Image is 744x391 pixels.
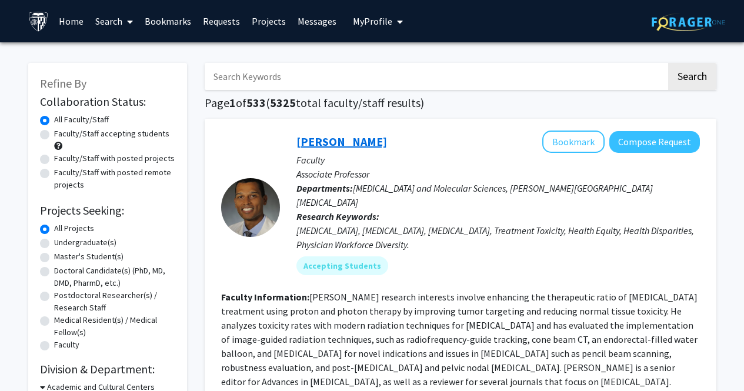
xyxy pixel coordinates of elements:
label: Postdoctoral Researcher(s) / Research Staff [54,289,175,314]
iframe: Chat [9,338,50,382]
span: 1 [229,95,236,110]
p: Associate Professor [296,167,700,181]
b: Departments: [296,182,353,194]
span: My Profile [353,15,392,27]
a: Messages [292,1,342,42]
a: Search [89,1,139,42]
button: Add Curtiland Deville to Bookmarks [542,131,605,153]
label: Medical Resident(s) / Medical Fellow(s) [54,314,175,339]
img: ForagerOne Logo [652,13,725,31]
h2: Collaboration Status: [40,95,175,109]
b: Research Keywords: [296,210,379,222]
label: Faculty/Staff with posted projects [54,152,175,165]
a: Bookmarks [139,1,197,42]
label: All Faculty/Staff [54,113,109,126]
label: All Projects [54,222,94,235]
button: Compose Request to Curtiland Deville [609,131,700,153]
span: 533 [246,95,266,110]
input: Search Keywords [205,63,666,90]
button: Search [668,63,716,90]
b: Faculty Information: [221,291,309,303]
label: Doctoral Candidate(s) (PhD, MD, DMD, PharmD, etc.) [54,265,175,289]
p: Faculty [296,153,700,167]
label: Master's Student(s) [54,250,124,263]
div: [MEDICAL_DATA], [MEDICAL_DATA], [MEDICAL_DATA], Treatment Toxicity, Health Equity, Health Dispari... [296,223,700,252]
h2: Projects Seeking: [40,203,175,218]
span: Refine By [40,76,86,91]
span: 5325 [270,95,296,110]
label: Faculty [54,339,79,351]
img: Johns Hopkins University Logo [28,11,49,32]
h2: Division & Department: [40,362,175,376]
a: Requests [197,1,246,42]
a: [PERSON_NAME] [296,134,387,149]
mat-chip: Accepting Students [296,256,388,275]
h1: Page of ( total faculty/staff results) [205,96,716,110]
a: Home [53,1,89,42]
label: Faculty/Staff accepting students [54,128,169,140]
a: Projects [246,1,292,42]
span: [MEDICAL_DATA] and Molecular Sciences, [PERSON_NAME][GEOGRAPHIC_DATA][MEDICAL_DATA] [296,182,653,208]
label: Undergraduate(s) [54,236,116,249]
label: Faculty/Staff with posted remote projects [54,166,175,191]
